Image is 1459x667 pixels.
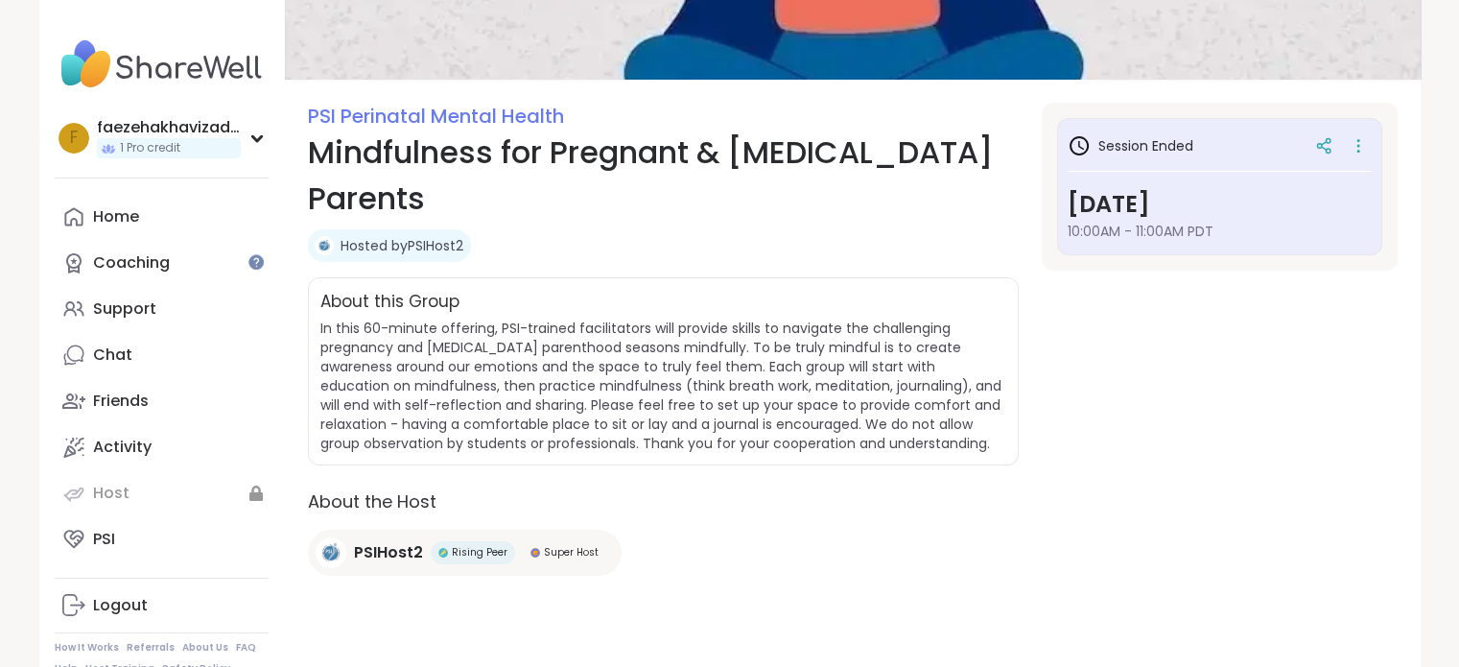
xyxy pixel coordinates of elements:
img: PSIHost2 [315,236,334,255]
div: Home [93,206,139,227]
div: Activity [93,437,152,458]
a: Support [55,286,269,332]
a: PSIHost2PSIHost2Rising PeerRising PeerSuper HostSuper Host [308,530,622,576]
a: How It Works [55,641,119,655]
span: 10:00AM - 11:00AM PDT [1068,222,1372,241]
h1: Mindfulness for Pregnant & [MEDICAL_DATA] Parents [308,130,1019,222]
div: Friends [93,391,149,412]
img: Rising Peer [438,548,448,558]
h3: [DATE] [1068,187,1372,222]
div: Chat [93,345,132,366]
a: Host [55,470,269,516]
h2: About the Host [308,488,1019,514]
a: Friends [55,378,269,424]
a: Chat [55,332,269,378]
a: PSI [55,516,269,562]
a: About Us [182,641,228,655]
span: Super Host [544,545,599,560]
div: Coaching [93,252,170,274]
img: ShareWell Nav Logo [55,31,269,98]
div: Logout [93,595,148,616]
a: Activity [55,424,269,470]
div: PSI [93,529,115,550]
img: Super Host [530,548,540,558]
div: Host [93,483,129,504]
a: Hosted byPSIHost2 [341,236,463,255]
span: PSIHost2 [354,541,423,564]
img: PSIHost2 [316,537,346,568]
span: f [70,126,78,151]
a: Referrals [127,641,175,655]
a: PSI Perinatal Mental Health [308,103,564,130]
span: Rising Peer [452,545,507,560]
iframe: Spotlight [248,254,264,270]
div: faezehakhavizadegan [97,117,241,138]
a: Logout [55,583,269,629]
a: Home [55,194,269,240]
a: FAQ [236,641,256,655]
h2: About this Group [320,290,459,315]
a: Coaching [55,240,269,286]
span: 1 Pro credit [120,140,180,156]
h3: Session Ended [1068,134,1193,157]
span: In this 60-minute offering, PSI-trained facilitators will provide skills to navigate the challeng... [320,319,1001,453]
div: Support [93,298,156,320]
